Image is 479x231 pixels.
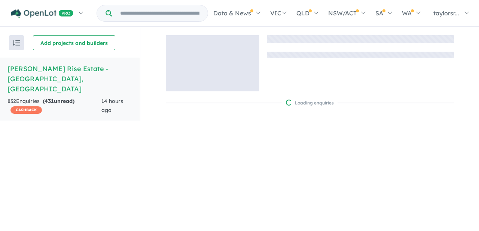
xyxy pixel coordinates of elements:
input: Try estate name, suburb, builder or developer [113,5,206,21]
span: taylorsr... [433,9,459,17]
button: Add projects and builders [33,35,115,50]
div: Loading enquiries [286,99,334,107]
span: 14 hours ago [101,98,123,113]
span: CASHBACK [10,106,42,114]
span: 431 [45,98,54,104]
img: sort.svg [13,40,20,46]
strong: ( unread) [43,98,74,104]
div: 832 Enquir ies [7,97,101,115]
img: Openlot PRO Logo White [11,9,73,18]
h5: [PERSON_NAME] Rise Estate - [GEOGRAPHIC_DATA] , [GEOGRAPHIC_DATA] [7,64,132,94]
